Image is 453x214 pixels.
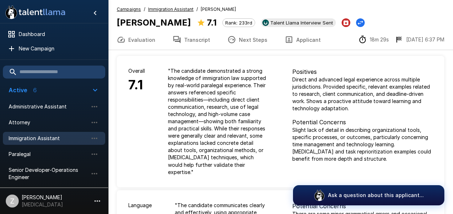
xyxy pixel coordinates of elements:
p: Potential Concerns [292,202,433,210]
span: [PERSON_NAME] [201,6,236,13]
p: Overall [128,67,145,75]
button: Applicant [276,30,329,50]
h6: 7.1 [128,75,145,95]
button: Change Stage [356,18,365,27]
div: View profile in UKG [261,18,336,27]
button: Archive Applicant [342,18,350,27]
span: / [144,6,145,13]
p: Language [128,202,152,209]
p: " The candidate demonstrated a strong knowledge of immigration law supported by real-world parale... [168,67,269,175]
b: [PERSON_NAME] [117,17,191,28]
p: Slight lack of detail in describing organizational tools, specific processes, or outcomes, partic... [292,126,433,162]
img: ukg_logo.jpeg [262,19,269,26]
span: / [196,6,198,13]
u: Immigration Assistant [148,6,194,12]
p: Direct and advanced legal experience across multiple jurisdictions. Provided specific, relevant e... [292,76,433,112]
button: Evaluation [108,30,164,50]
span: Talent Llama Interview Sent [267,20,336,26]
span: Rank: 233rd [223,20,255,26]
p: Ask a question about this applicant... [328,192,424,199]
p: Positives [292,67,433,76]
p: Potential Concerns [292,118,433,126]
p: 18m 29s [370,36,389,43]
img: logo_glasses@2x.png [314,190,325,201]
button: Ask a question about this applicant... [293,185,444,205]
p: [DATE] 6:37 PM [406,36,444,43]
b: 7.1 [207,17,217,28]
u: Campaigns [117,6,141,12]
div: The time between starting and completing the interview [358,35,389,44]
div: The date and time when the interview was completed [395,35,444,44]
button: Next Steps [219,30,276,50]
button: Transcript [164,30,219,50]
